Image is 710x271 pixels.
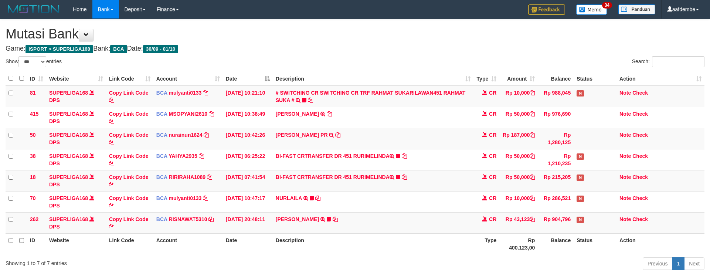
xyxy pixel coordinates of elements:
[652,56,704,67] input: Search:
[207,174,212,180] a: Copy RIRIRAHA1089 to clipboard
[276,90,466,103] a: # SWITCHING CR SWITCHING CR TRF RAHMAT SUKARILAWAN451 RAHMAT SUKA #
[223,86,273,107] td: [DATE] 10:21:10
[49,153,88,159] a: SUPERLIGA168
[315,195,320,201] a: Copy NURLAILA to clipboard
[6,56,62,67] label: Show entries
[156,174,167,180] span: BCA
[223,191,273,212] td: [DATE] 10:47:17
[6,257,290,267] div: Showing 1 to 7 of 7 entries
[169,216,207,222] a: RISNAWAT5310
[169,132,203,138] a: nurainun1624
[276,111,319,117] a: [PERSON_NAME]
[109,195,149,209] a: Copy Link Code
[619,90,631,96] a: Note
[30,111,38,117] span: 415
[632,174,648,180] a: Check
[538,107,574,128] td: Rp 976,690
[499,212,538,233] td: Rp 43,123
[156,132,167,138] span: BCA
[46,107,106,128] td: DPS
[49,111,88,117] a: SUPERLIGA168
[499,107,538,128] td: Rp 50,000
[204,132,209,138] a: Copy nurainun1624 to clipboard
[574,233,616,254] th: Status
[106,233,153,254] th: Link Code
[530,132,535,138] a: Copy Rp 187,000 to clipboard
[489,153,496,159] span: CR
[619,174,631,180] a: Note
[223,71,273,86] th: Date: activate to sort column descending
[46,149,106,170] td: DPS
[169,195,202,201] a: mulyanti0133
[209,111,214,117] a: Copy MSOPYANI2610 to clipboard
[489,174,496,180] span: CR
[538,233,574,254] th: Balance
[273,233,474,254] th: Description
[499,170,538,191] td: Rp 50,000
[616,71,704,86] th: Action: activate to sort column ascending
[30,153,36,159] span: 38
[27,233,46,254] th: ID
[489,90,496,96] span: CR
[153,71,223,86] th: Account: activate to sort column ascending
[473,71,499,86] th: Type: activate to sort column ascending
[308,97,313,103] a: Copy # SWITCHING CR SWITCHING CR TRF RAHMAT SUKARILAWAN451 RAHMAT SUKA # to clipboard
[473,233,499,254] th: Type
[538,71,574,86] th: Balance
[30,132,36,138] span: 50
[208,216,214,222] a: Copy RISNAWAT5310 to clipboard
[327,111,332,117] a: Copy USMAN JAELANI to clipboard
[6,27,704,41] h1: Mutasi Bank
[577,90,584,96] span: Has Note
[632,111,648,117] a: Check
[530,216,535,222] a: Copy Rp 43,123 to clipboard
[46,128,106,149] td: DPS
[223,212,273,233] td: [DATE] 20:48:11
[273,170,474,191] td: BI-FAST CRTRANSFER DR 451 RURIMELINDA
[169,153,197,159] a: YAHYA2935
[577,217,584,223] span: Has Note
[223,233,273,254] th: Date
[109,174,149,187] a: Copy Link Code
[538,149,574,170] td: Rp 1,210,235
[203,90,208,96] a: Copy mulyanti0133 to clipboard
[106,71,153,86] th: Link Code: activate to sort column ascending
[203,195,208,201] a: Copy mulyanti0133 to clipboard
[26,45,93,53] span: ISPORT > SUPERLIGA168
[402,174,407,180] a: Copy BI-FAST CRTRANSFER DR 451 RURIMELINDA to clipboard
[46,191,106,212] td: DPS
[110,45,127,53] span: BCA
[109,153,149,166] a: Copy Link Code
[169,174,206,180] a: RIRIRAHA1089
[530,195,535,201] a: Copy Rp 10,000 to clipboard
[632,90,648,96] a: Check
[499,128,538,149] td: Rp 187,000
[30,216,38,222] span: 262
[46,170,106,191] td: DPS
[6,4,62,15] img: MOTION_logo.png
[273,71,474,86] th: Description: activate to sort column ascending
[153,233,223,254] th: Account
[576,4,607,15] img: Button%20Memo.svg
[538,128,574,149] td: Rp 1,280,125
[223,128,273,149] td: [DATE] 10:42:26
[577,153,584,160] span: Has Note
[156,195,167,201] span: BCA
[602,2,612,9] span: 34
[109,90,149,103] a: Copy Link Code
[18,56,46,67] select: Showentries
[46,212,106,233] td: DPS
[632,195,648,201] a: Check
[632,56,704,67] label: Search:
[276,132,328,138] a: [PERSON_NAME] PR
[49,174,88,180] a: SUPERLIGA168
[156,153,167,159] span: BCA
[530,174,535,180] a: Copy Rp 50,000 to clipboard
[49,216,88,222] a: SUPERLIGA168
[643,257,672,270] a: Previous
[632,216,648,222] a: Check
[499,71,538,86] th: Amount: activate to sort column ascending
[619,153,631,159] a: Note
[616,233,704,254] th: Action
[672,257,684,270] a: 1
